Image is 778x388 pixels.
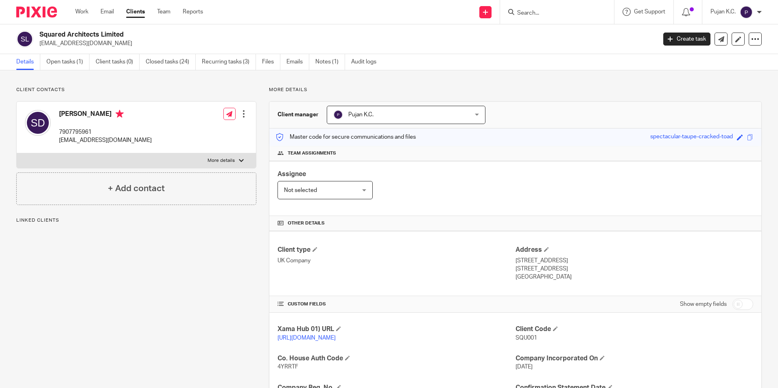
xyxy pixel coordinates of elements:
a: Files [262,54,280,70]
a: Client tasks (0) [96,54,140,70]
a: Emails [286,54,309,70]
p: Client contacts [16,87,256,93]
h4: Co. House Auth Code [278,354,515,363]
h4: + Add contact [108,182,165,195]
img: Pixie [16,7,57,17]
span: Pujan K.C. [348,112,374,118]
a: Open tasks (1) [46,54,90,70]
p: Linked clients [16,217,256,224]
p: 7907795961 [59,128,152,136]
h4: Client type [278,246,515,254]
a: Team [157,8,170,16]
img: svg%3E [25,110,51,136]
p: Pujan K.C. [710,8,736,16]
a: Closed tasks (24) [146,54,196,70]
a: Email [101,8,114,16]
a: [URL][DOMAIN_NAME] [278,335,336,341]
h4: Address [516,246,753,254]
span: Get Support [634,9,665,15]
label: Show empty fields [680,300,727,308]
p: [EMAIL_ADDRESS][DOMAIN_NAME] [39,39,651,48]
img: svg%3E [16,31,33,48]
a: Notes (1) [315,54,345,70]
span: Not selected [284,187,317,193]
span: Team assignments [288,150,336,157]
a: Create task [663,33,710,46]
a: Reports [183,8,203,16]
span: Other details [288,220,325,227]
p: Master code for secure communications and files [275,133,416,141]
h4: Xama Hub 01) URL [278,325,515,334]
span: Assignee [278,171,306,177]
i: Primary [116,110,124,118]
p: [EMAIL_ADDRESS][DOMAIN_NAME] [59,136,152,144]
span: SQU001 [516,335,537,341]
h4: Company Incorporated On [516,354,753,363]
a: Audit logs [351,54,382,70]
p: [GEOGRAPHIC_DATA] [516,273,753,281]
h3: Client manager [278,111,319,119]
p: More details [269,87,762,93]
a: Clients [126,8,145,16]
p: More details [208,157,235,164]
img: svg%3E [333,110,343,120]
a: Work [75,8,88,16]
h2: Squared Architects Limited [39,31,529,39]
p: [STREET_ADDRESS] [516,257,753,265]
span: 4YRRTF [278,364,298,370]
h4: [PERSON_NAME] [59,110,152,120]
p: UK Company [278,257,515,265]
input: Search [516,10,590,17]
div: spectacular-taupe-cracked-toad [650,133,733,142]
a: Recurring tasks (3) [202,54,256,70]
h4: Client Code [516,325,753,334]
span: [DATE] [516,364,533,370]
h4: CUSTOM FIELDS [278,301,515,307]
img: svg%3E [740,6,753,19]
a: Details [16,54,40,70]
p: [STREET_ADDRESS] [516,265,753,273]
